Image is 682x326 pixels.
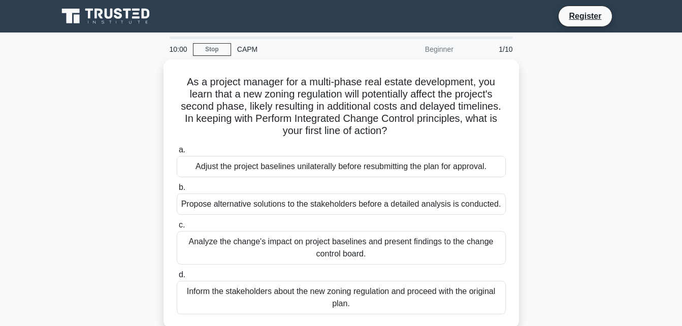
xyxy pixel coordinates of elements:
div: CAPM [231,39,371,59]
div: Propose alternative solutions to the stakeholders before a detailed analysis is conducted. [177,193,506,215]
div: Inform the stakeholders about the new zoning regulation and proceed with the original plan. [177,281,506,314]
div: Analyze the change's impact on project baselines and present findings to the change control board. [177,231,506,265]
span: b. [179,183,185,191]
div: 1/10 [460,39,519,59]
div: 10:00 [164,39,193,59]
a: Stop [193,43,231,56]
span: c. [179,220,185,229]
div: Beginner [371,39,460,59]
span: a. [179,145,185,154]
div: Adjust the project baselines unilaterally before resubmitting the plan for approval. [177,156,506,177]
span: d. [179,270,185,279]
h5: As a project manager for a multi-phase real estate development, you learn that a new zoning regul... [176,76,507,138]
a: Register [563,10,607,22]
